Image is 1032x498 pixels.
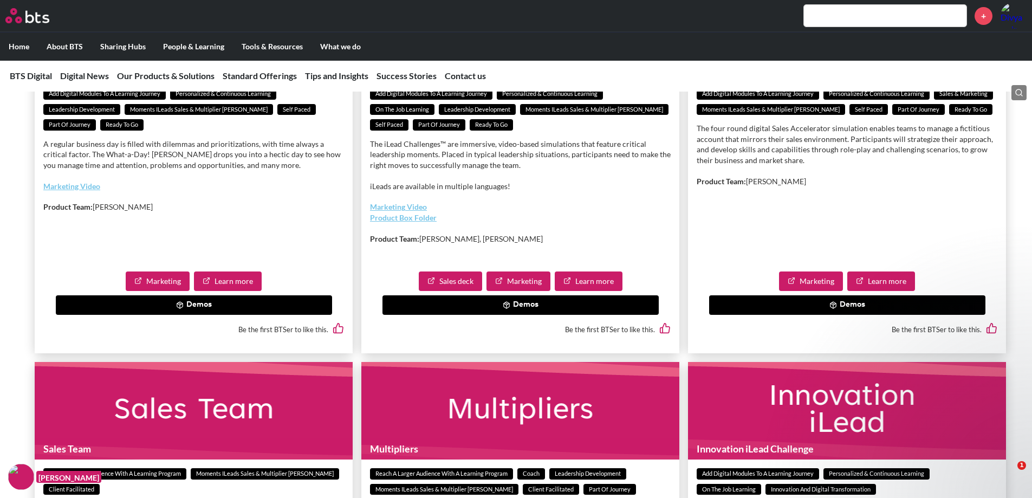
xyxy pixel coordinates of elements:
a: Marketing [126,271,190,291]
span: Client facilitated [523,484,579,495]
span: Self paced [849,104,888,115]
span: Personalized & Continuous Learning [497,88,603,100]
label: About BTS [38,33,92,61]
a: Marketing [486,271,550,291]
a: Learn more [194,271,262,291]
span: Leadership Development [549,468,626,480]
span: 1 [1017,461,1026,470]
p: [PERSON_NAME] [697,176,997,187]
span: Part of Journey [892,104,945,115]
span: Moments iLeads Sales & Multiplier [PERSON_NAME] [520,104,668,115]
span: Ready to go [949,104,992,115]
p: [PERSON_NAME], [PERSON_NAME] [370,234,671,244]
span: Personalized & Continuous Learning [823,468,930,480]
img: Divya Nair [1001,3,1027,29]
a: Success Stories [377,70,437,81]
a: Sales deck [419,271,482,291]
a: Product Box Folder [370,213,437,222]
span: Moments iLeads Sales & Multiplier [PERSON_NAME] [370,484,518,495]
span: Add Digital Modules to a Learning Journey [697,88,819,100]
span: Sales & Marketing [934,88,993,100]
a: BTS Digital [10,70,52,81]
button: Demos [56,295,332,315]
span: Reach a Larger Audience With a Learning Program [43,468,186,480]
label: Sharing Hubs [92,33,154,61]
span: Add Digital Modules to a Learning Journey [697,468,819,480]
h1: Multipliers [361,438,679,460]
div: Be the first BTSer to like this. [43,315,344,345]
a: + [975,7,992,25]
span: Ready to go [470,119,513,131]
p: iLeads are available in multiple languages! [370,181,671,192]
span: Innovation and Digital Transformation [765,484,876,495]
span: Part of Journey [43,119,96,131]
span: Leadership Development [439,104,516,115]
button: Demos [709,295,985,315]
span: Add Digital Modules to a Learning Journey [370,88,492,100]
span: Moments iLeads Sales & Multiplier [PERSON_NAME] [697,104,845,115]
figcaption: [PERSON_NAME] [36,471,101,483]
a: Contact us [445,70,486,81]
h1: Sales Team [35,438,353,460]
strong: Product Team: [43,202,93,211]
a: Marketing Video [370,202,427,211]
strong: Product Team: [370,234,419,243]
p: The four round digital Sales Accelerator simulation enables teams to manage a fictitious account ... [697,123,997,165]
span: Ready to go [100,119,144,131]
span: Self paced [370,119,408,131]
a: Standard Offerings [223,70,297,81]
label: What we do [311,33,369,61]
p: [PERSON_NAME] [43,202,344,212]
span: Self paced [277,104,316,115]
a: Marketing [779,271,843,291]
span: Personalized & Continuous Learning [170,88,276,100]
span: Personalized & Continuous Learning [823,88,930,100]
span: Coach [517,468,545,480]
div: Be the first BTSer to like this. [697,315,997,345]
strong: Product Team: [697,177,746,186]
a: Learn more [555,271,622,291]
iframe: Intercom notifications message [815,266,1032,469]
p: A regular business day is filled with dilemmas and prioritizations, with time always a critical f... [43,139,344,171]
span: Leadership Development [43,104,120,115]
span: Part of Journey [583,484,636,495]
iframe: Intercom live chat [995,461,1021,487]
button: Demos [382,295,659,315]
span: Reach a Larger Audience With a Learning Program [370,468,513,480]
span: Moments iLeads Sales & Multiplier [PERSON_NAME] [191,468,339,480]
a: Go home [5,8,69,23]
h1: Innovation iLead Challenge [688,438,1006,460]
a: Tips and Insights [305,70,368,81]
span: On The Job Learning [697,484,761,495]
div: Be the first BTSer to like this. [370,315,671,345]
a: Marketing Video [43,182,100,191]
span: Moments iLeads Sales & Multiplier [PERSON_NAME] [125,104,273,115]
a: Digital News [60,70,109,81]
a: Our Products & Solutions [117,70,215,81]
p: The iLead Challenges™ are immersive, video-based simulations that feature critical leadership mom... [370,139,671,171]
span: On The Job Learning [370,104,434,115]
label: People & Learning [154,33,233,61]
span: Add Digital Modules to a Learning Journey [43,88,166,100]
span: Part of Journey [413,119,465,131]
a: Profile [1001,3,1027,29]
img: F [8,464,34,490]
img: BTS Logo [5,8,49,23]
label: Tools & Resources [233,33,311,61]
